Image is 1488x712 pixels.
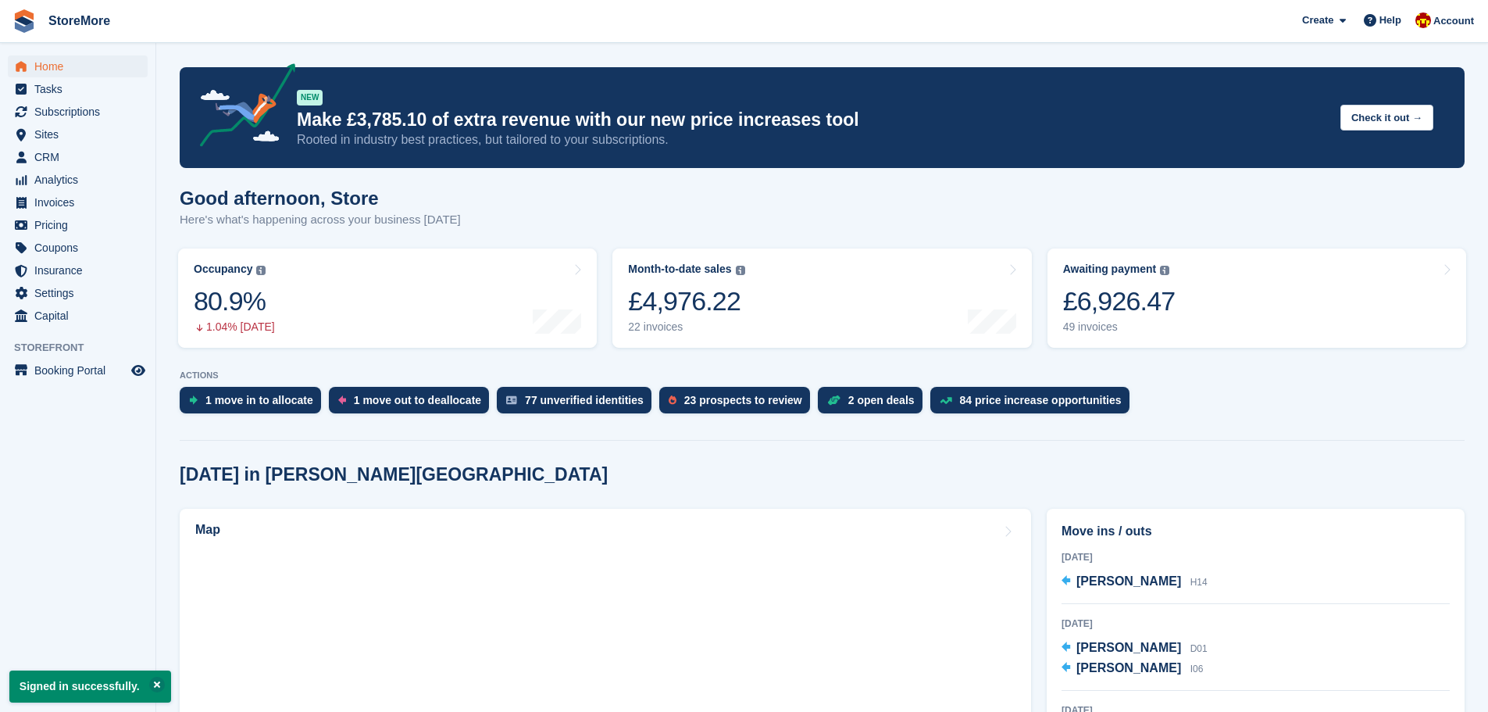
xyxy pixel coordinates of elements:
span: D01 [1190,643,1208,654]
a: menu [8,169,148,191]
span: Tasks [34,78,128,100]
a: menu [8,55,148,77]
div: £4,976.22 [628,285,744,317]
p: Here's what's happening across your business [DATE] [180,211,461,229]
a: menu [8,360,148,381]
div: 77 unverified identities [525,394,644,406]
div: Awaiting payment [1063,263,1157,276]
img: price-adjustments-announcement-icon-8257ccfd72463d97f412b2fc003d46551f7dbcb40ab6d574587a9cd5c0d94... [187,63,296,152]
a: [PERSON_NAME] I06 [1062,659,1203,679]
a: menu [8,282,148,304]
a: menu [8,191,148,213]
a: 77 unverified identities [497,387,659,421]
img: price_increase_opportunities-93ffe204e8149a01c8c9dc8f82e8f89637d9d84a8eef4429ea346261dce0b2c0.svg [940,397,952,404]
a: menu [8,146,148,168]
span: Subscriptions [34,101,128,123]
a: 2 open deals [818,387,930,421]
img: icon-info-grey-7440780725fd019a000dd9b08b2336e03edf1995a4989e88bcd33f0948082b44.svg [1160,266,1169,275]
img: move_ins_to_allocate_icon-fdf77a2bb77ea45bf5b3d319d69a93e2d87916cf1d5bf7949dd705db3b84f3ca.svg [189,395,198,405]
div: 49 invoices [1063,320,1176,334]
img: icon-info-grey-7440780725fd019a000dd9b08b2336e03edf1995a4989e88bcd33f0948082b44.svg [736,266,745,275]
button: Check it out → [1340,105,1433,131]
a: menu [8,101,148,123]
div: NEW [297,90,323,106]
span: Help [1379,13,1401,28]
span: Home [34,55,128,77]
img: deal-1b604bf984904fb50ccaf53a9ad4b4a5d6e5aea283cecdc64d6e3604feb123c2.svg [827,395,840,406]
a: StoreMore [42,8,116,34]
span: [PERSON_NAME] [1076,661,1181,674]
img: stora-icon-8386f47178a22dfd0bd8f6a31ec36ba5ce8667c1dd55bd0f319d3a0aa187defe.svg [12,9,36,33]
span: Pricing [34,214,128,236]
div: 84 price increase opportunities [960,394,1122,406]
span: H14 [1190,577,1208,588]
div: [DATE] [1062,550,1450,564]
a: Month-to-date sales £4,976.22 22 invoices [612,249,1031,348]
a: [PERSON_NAME] H14 [1062,572,1208,592]
span: Account [1433,13,1474,29]
div: Occupancy [194,263,252,276]
span: Sites [34,123,128,145]
span: I06 [1190,664,1204,674]
h2: [DATE] in [PERSON_NAME][GEOGRAPHIC_DATA] [180,464,608,485]
a: menu [8,237,148,259]
div: 1 move out to deallocate [354,394,481,406]
div: 2 open deals [848,394,915,406]
p: ACTIONS [180,370,1465,381]
span: Settings [34,282,128,304]
div: 1 move in to allocate [205,394,313,406]
a: menu [8,214,148,236]
span: CRM [34,146,128,168]
p: Make £3,785.10 of extra revenue with our new price increases tool [297,109,1328,131]
a: 1 move out to deallocate [329,387,497,421]
img: prospect-51fa495bee0391a8d652442698ab0144808aea92771e9ea1ae160a38d050c398.svg [669,395,676,405]
span: Invoices [34,191,128,213]
div: 80.9% [194,285,275,317]
span: Create [1302,13,1333,28]
img: icon-info-grey-7440780725fd019a000dd9b08b2336e03edf1995a4989e88bcd33f0948082b44.svg [256,266,266,275]
div: 1.04% [DATE] [194,320,275,334]
div: £6,926.47 [1063,285,1176,317]
a: Awaiting payment £6,926.47 49 invoices [1047,249,1466,348]
a: 84 price increase opportunities [930,387,1137,421]
span: Insurance [34,259,128,281]
a: menu [8,305,148,327]
img: move_outs_to_deallocate_icon-f764333ba52eb49d3ac5e1228854f67142a1ed5810a6f6cc68b1a99e826820c5.svg [338,395,346,405]
h2: Map [195,523,220,537]
span: Booking Portal [34,360,128,381]
span: Analytics [34,169,128,191]
p: Rooted in industry best practices, but tailored to your subscriptions. [297,131,1328,148]
span: Storefront [14,340,155,356]
span: Coupons [34,237,128,259]
a: Preview store [129,361,148,380]
div: [DATE] [1062,617,1450,631]
img: verify_identity-adf6edd0f0f0b5bbfe63781bf79b02c33cf7c696d77639b501bdc392416b5a36.svg [506,395,517,405]
h2: Move ins / outs [1062,522,1450,541]
h1: Good afternoon, Store [180,188,461,209]
span: [PERSON_NAME] [1076,574,1181,588]
img: Store More Team [1415,13,1431,28]
div: Month-to-date sales [628,263,731,276]
a: Occupancy 80.9% 1.04% [DATE] [178,249,597,348]
a: [PERSON_NAME] D01 [1062,639,1208,659]
a: menu [8,259,148,281]
span: [PERSON_NAME] [1076,641,1181,654]
a: menu [8,78,148,100]
span: Capital [34,305,128,327]
a: 23 prospects to review [659,387,818,421]
a: 1 move in to allocate [180,387,329,421]
div: 23 prospects to review [684,394,802,406]
p: Signed in successfully. [9,671,171,703]
div: 22 invoices [628,320,744,334]
a: menu [8,123,148,145]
